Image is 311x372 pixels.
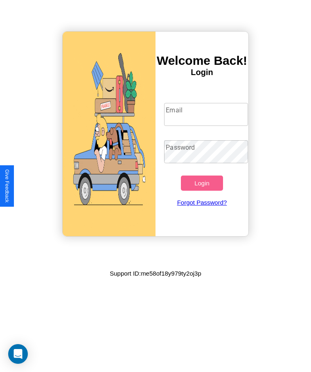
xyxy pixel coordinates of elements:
[160,191,243,214] a: Forgot Password?
[155,54,248,68] h3: Welcome Back!
[4,169,10,203] div: Give Feedback
[110,268,201,279] p: Support ID: me58of18y979ty2oj3p
[8,344,28,364] div: Open Intercom Messenger
[63,32,155,236] img: gif
[155,68,248,77] h4: Login
[181,176,223,191] button: Login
